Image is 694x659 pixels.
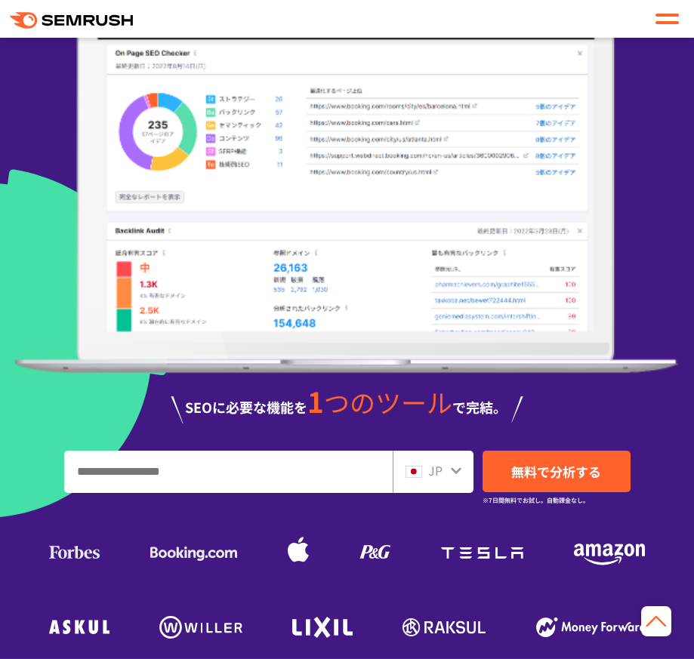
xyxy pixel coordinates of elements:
[452,397,507,417] span: で完結。
[307,380,324,421] span: 1
[428,461,443,479] span: JP
[483,493,589,507] small: ※7日間無料でお試し。自動課金なし。
[483,451,631,492] a: 無料で分析する
[15,389,679,423] div: SEOに必要な機能を
[65,451,392,492] input: URL、キーワードを入力してください
[324,383,452,420] span: つのツール
[511,462,601,481] span: 無料で分析する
